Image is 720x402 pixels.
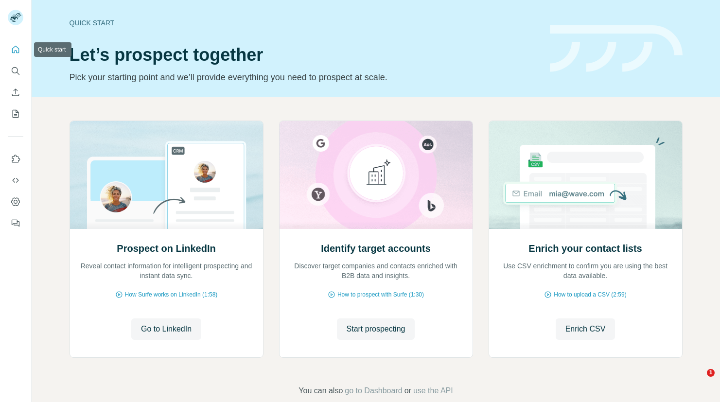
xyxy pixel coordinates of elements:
[687,369,710,392] iframe: Intercom live chat
[131,318,201,340] button: Go to LinkedIn
[8,62,23,80] button: Search
[125,290,218,299] span: How Surfe works on LinkedIn (1:58)
[70,70,538,84] p: Pick your starting point and we’ll provide everything you need to prospect at scale.
[117,242,215,255] h2: Prospect on LinkedIn
[70,121,263,229] img: Prospect on LinkedIn
[404,385,411,397] span: or
[337,318,415,340] button: Start prospecting
[707,369,715,377] span: 1
[8,41,23,58] button: Quick start
[289,261,463,280] p: Discover target companies and contacts enriched with B2B data and insights.
[80,261,253,280] p: Reveal contact information for intelligent prospecting and instant data sync.
[413,385,453,397] button: use the API
[550,25,683,72] img: banner
[70,45,538,65] h1: Let’s prospect together
[8,84,23,101] button: Enrich CSV
[556,318,615,340] button: Enrich CSV
[8,150,23,168] button: Use Surfe on LinkedIn
[321,242,431,255] h2: Identify target accounts
[8,214,23,232] button: Feedback
[499,261,672,280] p: Use CSV enrichment to confirm you are using the best data available.
[8,193,23,210] button: Dashboard
[70,18,538,28] div: Quick start
[8,172,23,189] button: Use Surfe API
[565,323,606,335] span: Enrich CSV
[337,290,424,299] span: How to prospect with Surfe (1:30)
[141,323,192,335] span: Go to LinkedIn
[8,105,23,122] button: My lists
[554,290,626,299] span: How to upload a CSV (2:59)
[345,385,402,397] button: go to Dashboard
[347,323,405,335] span: Start prospecting
[299,385,343,397] span: You can also
[489,121,683,229] img: Enrich your contact lists
[279,121,473,229] img: Identify target accounts
[528,242,642,255] h2: Enrich your contact lists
